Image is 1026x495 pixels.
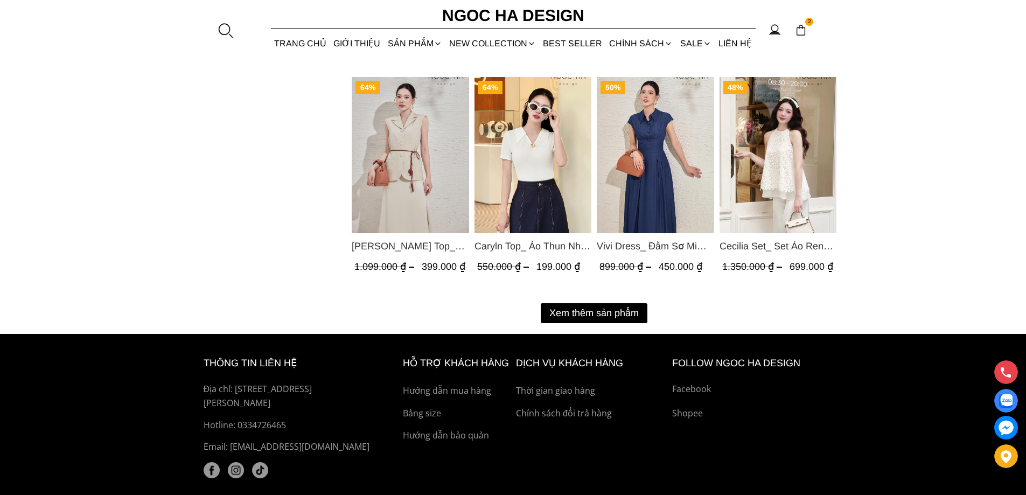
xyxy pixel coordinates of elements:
h6: thông tin liên hệ [204,355,378,371]
span: 450.000 ₫ [659,261,702,272]
a: Product image - Cecilia Set_ Set Áo Ren Cổ Yếm Quần Suông Màu Kem BQ015 [719,77,836,233]
div: SẢN PHẨM [384,29,445,58]
a: Product image - Caryln Top_ Áo Thun Nhún Ngực Tay Cộc Màu Đỏ A1062 [474,77,591,233]
a: Product image - Audrey Top_ Áo Vest Linen Dáng Suông A1074 [352,77,469,233]
a: Hotline: 0334726465 [204,419,378,433]
a: NEW COLLECTION [445,29,539,58]
span: 1.350.000 ₫ [722,261,784,272]
img: Vivi Dress_ Đầm Sơ Mi Rớt Vai Bò Lụa Màu Xanh D1000 [597,77,714,233]
img: Caryln Top_ Áo Thun Nhún Ngực Tay Cộc Màu Đỏ A1062 [474,77,591,233]
a: tiktok [252,462,268,478]
img: Audrey Top_ Áo Vest Linen Dáng Suông A1074 [352,77,469,233]
span: [PERSON_NAME] Top_ Áo Vest Linen Dáng Suông A1074 [352,239,469,254]
a: SALE [676,29,715,58]
a: Product image - Vivi Dress_ Đầm Sơ Mi Rớt Vai Bò Lụa Màu Xanh D1000 [597,77,714,233]
h6: hỗ trợ khách hàng [403,355,511,371]
a: LIÊN HỆ [715,29,755,58]
img: instagram [228,462,244,478]
span: 199.000 ₫ [536,261,580,272]
div: Chính sách [606,29,676,58]
a: facebook (1) [204,462,220,478]
span: Caryln Top_ Áo Thun Nhún Ngực Tay Cộc Màu Đỏ A1062 [474,239,591,254]
img: Cecilia Set_ Set Áo Ren Cổ Yếm Quần Suông Màu Kem BQ015 [719,77,836,233]
a: Facebook [672,382,823,396]
p: Email: [EMAIL_ADDRESS][DOMAIN_NAME] [204,440,378,454]
img: Display image [999,394,1013,408]
a: Hướng dẫn mua hàng [403,384,511,398]
a: Link to Vivi Dress_ Đầm Sơ Mi Rớt Vai Bò Lụa Màu Xanh D1000 [597,239,714,254]
span: 699.000 ₫ [789,261,833,272]
a: Link to Caryln Top_ Áo Thun Nhún Ngực Tay Cộc Màu Đỏ A1062 [474,239,591,254]
p: Địa chỉ: [STREET_ADDRESS][PERSON_NAME] [204,382,378,410]
a: Link to Cecilia Set_ Set Áo Ren Cổ Yếm Quần Suông Màu Kem BQ015 [719,239,836,254]
span: 1.099.000 ₫ [354,261,417,272]
a: TRANG CHỦ [271,29,330,58]
a: Shopee [672,407,823,421]
span: 899.000 ₫ [599,261,654,272]
a: Thời gian giao hàng [516,384,667,398]
button: Xem thêm sản phẩm [541,303,647,323]
a: Ngoc Ha Design [432,3,594,29]
a: Bảng size [403,407,511,421]
h6: Dịch vụ khách hàng [516,355,667,371]
a: Chính sách đổi trả hàng [516,407,667,421]
a: Display image [994,389,1018,413]
span: Cecilia Set_ Set Áo Ren Cổ Yếm Quần Suông Màu Kem BQ015 [719,239,836,254]
a: GIỚI THIỆU [330,29,384,58]
span: 550.000 ₫ [477,261,531,272]
a: Hướng dẫn bảo quản [403,429,511,443]
h6: Follow ngoc ha Design [672,355,823,371]
span: 399.000 ₫ [422,261,465,272]
a: messenger [994,416,1018,440]
a: Link to Audrey Top_ Áo Vest Linen Dáng Suông A1074 [352,239,469,254]
a: BEST SELLER [540,29,606,58]
span: Vivi Dress_ Đầm Sơ Mi Rớt Vai Bò Lụa Màu Xanh D1000 [597,239,714,254]
span: 2 [805,18,814,26]
img: img-CART-ICON-ksit0nf1 [795,24,807,36]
